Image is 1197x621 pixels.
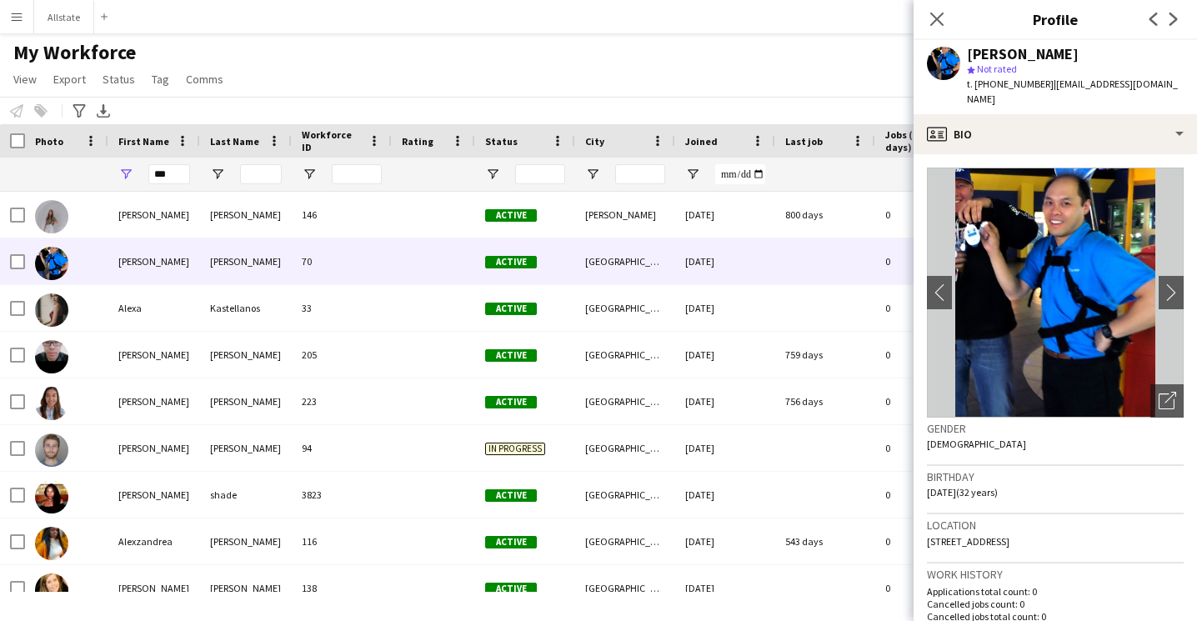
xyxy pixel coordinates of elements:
div: Alexzandrea [108,518,200,564]
div: [DATE] [675,192,775,238]
app-action-btn: Export XLSX [93,101,113,121]
span: Active [485,349,537,362]
span: Last Name [210,135,259,148]
div: 756 days [775,378,875,424]
div: [PERSON_NAME] [108,192,200,238]
span: First Name [118,135,169,148]
span: Status [485,135,518,148]
div: 33 [292,285,392,331]
div: [DATE] [675,472,775,518]
div: 116 [292,518,392,564]
span: City [585,135,604,148]
div: 205 [292,332,392,378]
span: Active [485,209,537,222]
button: Open Filter Menu [685,167,700,182]
div: Bio [914,114,1197,154]
button: Open Filter Menu [118,167,133,182]
span: | [EMAIL_ADDRESS][DOMAIN_NAME] [967,78,1178,105]
div: [GEOGRAPHIC_DATA] [575,518,675,564]
div: Kastellanos [200,285,292,331]
h3: Profile [914,8,1197,30]
span: Jobs (last 90 days) [885,128,954,153]
div: [DATE] [675,565,775,611]
div: 0 [875,565,984,611]
img: Alex Tsang [35,247,68,280]
span: Status [103,72,135,87]
span: [STREET_ADDRESS] [927,535,1009,548]
h3: Work history [927,567,1184,582]
div: [PERSON_NAME] [200,378,292,424]
div: [PERSON_NAME] [575,192,675,238]
div: [PERSON_NAME] [108,565,200,611]
div: [PERSON_NAME] [108,332,200,378]
span: Export [53,72,86,87]
div: [PERSON_NAME] [108,238,200,284]
div: [PERSON_NAME] [200,425,292,471]
h3: Location [927,518,1184,533]
span: Tag [152,72,169,87]
div: [PERSON_NAME] [200,518,292,564]
div: 0 [875,518,984,564]
div: 0 [875,238,984,284]
span: [DATE] (32 years) [927,486,998,498]
img: alexurine shade [35,480,68,513]
img: Alexander Wong [35,340,68,373]
div: 138 [292,565,392,611]
div: 94 [292,425,392,471]
div: [PERSON_NAME] [200,192,292,238]
p: Cancelled jobs count: 0 [927,598,1184,610]
div: [PERSON_NAME] [108,425,200,471]
h3: Gender [927,421,1184,436]
button: Open Filter Menu [585,167,600,182]
button: Open Filter Menu [210,167,225,182]
button: Open Filter Menu [485,167,500,182]
span: Workforce ID [302,128,362,153]
div: [DATE] [675,332,775,378]
div: 0 [875,332,984,378]
div: [GEOGRAPHIC_DATA] [575,332,675,378]
h3: Birthday [927,469,1184,484]
div: [PERSON_NAME] [108,472,200,518]
span: Active [485,256,537,268]
div: 0 [875,192,984,238]
img: Alessandra Longo [35,200,68,233]
span: t. [PHONE_NUMBER] [967,78,1054,90]
div: 0 [875,425,984,471]
div: Alexa [108,285,200,331]
div: 223 [292,378,392,424]
span: Active [485,583,537,595]
div: [GEOGRAPHIC_DATA] [575,425,675,471]
div: [DATE] [675,425,775,471]
div: 800 days [775,192,875,238]
a: Comms [179,68,230,90]
span: Active [485,396,537,408]
a: View [7,68,43,90]
input: First Name Filter Input [148,164,190,184]
p: Applications total count: 0 [927,585,1184,598]
input: Last Name Filter Input [240,164,282,184]
div: [GEOGRAPHIC_DATA] [575,285,675,331]
div: Open photos pop-in [1150,384,1184,418]
div: [DATE] [675,518,775,564]
div: 759 days [775,332,875,378]
span: Photo [35,135,63,148]
span: Comms [186,72,223,87]
img: Alexzandrea Hinds [35,527,68,560]
app-action-btn: Advanced filters [69,101,89,121]
div: [DATE] [675,378,775,424]
span: Not rated [977,63,1017,75]
span: My Workforce [13,40,136,65]
div: 543 days [775,518,875,564]
div: [PERSON_NAME] [200,565,292,611]
span: View [13,72,37,87]
span: Active [485,489,537,502]
span: Rating [402,135,433,148]
div: [GEOGRAPHIC_DATA] [575,565,675,611]
div: [PERSON_NAME] [108,378,200,424]
a: Tag [145,68,176,90]
div: [GEOGRAPHIC_DATA] [575,472,675,518]
a: Status [96,68,142,90]
img: Alexandra Cipriano [35,387,68,420]
img: Pascale Behrman [35,573,68,607]
div: 70 [292,238,392,284]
